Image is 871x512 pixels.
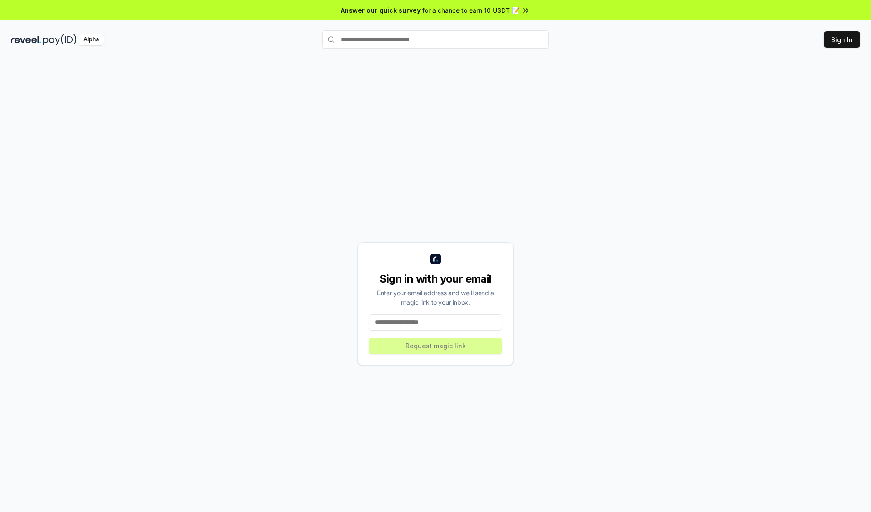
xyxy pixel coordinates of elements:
div: Sign in with your email [369,272,502,286]
div: Alpha [78,34,104,45]
span: for a chance to earn 10 USDT 📝 [422,5,519,15]
span: Answer our quick survey [341,5,421,15]
img: reveel_dark [11,34,41,45]
img: logo_small [430,254,441,264]
div: Enter your email address and we’ll send a magic link to your inbox. [369,288,502,307]
img: pay_id [43,34,77,45]
button: Sign In [824,31,860,48]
